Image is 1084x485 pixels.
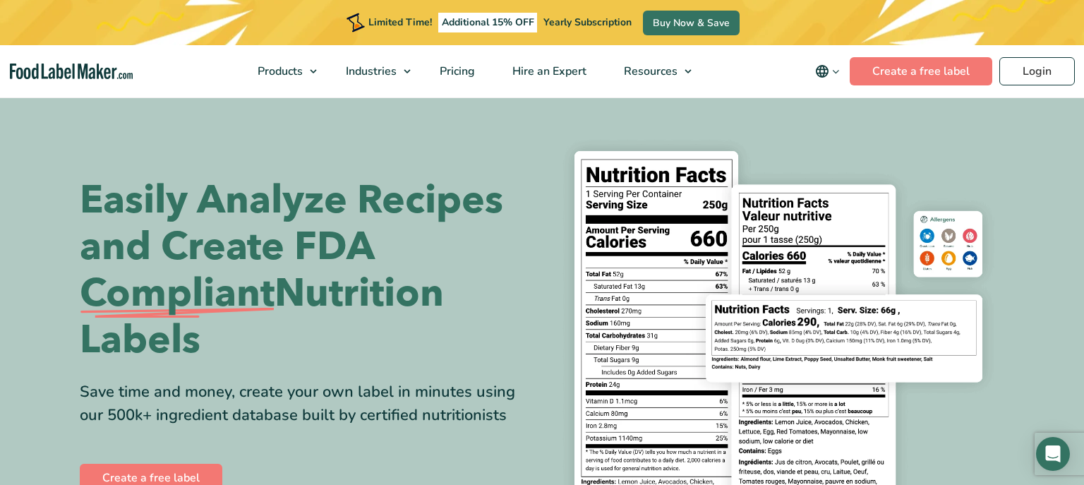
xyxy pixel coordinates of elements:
[494,45,602,97] a: Hire an Expert
[999,57,1075,85] a: Login
[508,64,588,79] span: Hire an Expert
[253,64,304,79] span: Products
[80,381,531,427] div: Save time and money, create your own label in minutes using our 500k+ ingredient database built b...
[239,45,324,97] a: Products
[643,11,740,35] a: Buy Now & Save
[606,45,699,97] a: Resources
[850,57,992,85] a: Create a free label
[435,64,476,79] span: Pricing
[421,45,490,97] a: Pricing
[438,13,538,32] span: Additional 15% OFF
[368,16,432,29] span: Limited Time!
[543,16,632,29] span: Yearly Subscription
[342,64,398,79] span: Industries
[327,45,418,97] a: Industries
[620,64,679,79] span: Resources
[80,177,531,364] h1: Easily Analyze Recipes and Create FDA Nutrition Labels
[1036,437,1070,471] div: Open Intercom Messenger
[80,270,275,317] span: Compliant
